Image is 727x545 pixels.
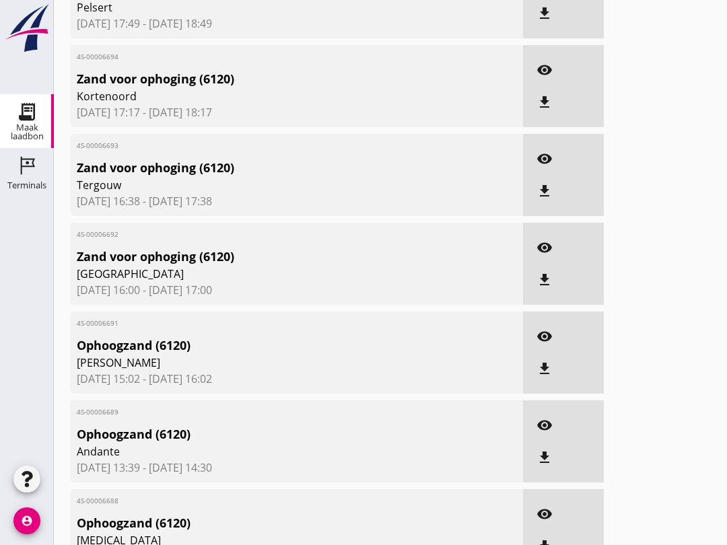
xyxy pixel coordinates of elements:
span: 4S-00006689 [77,407,443,417]
span: [GEOGRAPHIC_DATA] [77,266,443,282]
i: visibility [536,417,553,433]
span: [DATE] 16:00 - [DATE] 17:00 [77,282,516,298]
i: file_download [536,361,553,377]
span: Kortenoord [77,88,443,104]
img: logo-small.a267ee39.svg [3,3,51,53]
span: [DATE] 17:17 - [DATE] 18:17 [77,104,516,120]
span: [DATE] 13:39 - [DATE] 14:30 [77,460,516,476]
div: Terminals [7,181,46,190]
i: visibility [536,506,553,522]
i: visibility [536,62,553,78]
i: file_download [536,94,553,110]
span: Andante [77,443,443,460]
span: 4S-00006693 [77,141,443,151]
span: 4S-00006692 [77,229,443,240]
span: Ophoogzand (6120) [77,336,443,355]
i: file_download [536,5,553,22]
span: [DATE] 17:49 - [DATE] 18:49 [77,15,516,32]
i: account_circle [13,507,40,534]
span: 4S-00006688 [77,496,443,506]
span: Ophoogzand (6120) [77,514,443,532]
span: [DATE] 15:02 - [DATE] 16:02 [77,371,516,387]
i: file_download [536,183,553,199]
i: visibility [536,151,553,167]
i: file_download [536,449,553,466]
i: visibility [536,328,553,344]
span: Zand voor ophoging (6120) [77,159,443,177]
span: Tergouw [77,177,443,193]
span: 4S-00006691 [77,318,443,328]
i: file_download [536,272,553,288]
span: 4S-00006694 [77,52,443,62]
span: Zand voor ophoging (6120) [77,248,443,266]
span: Ophoogzand (6120) [77,425,443,443]
span: [DATE] 16:38 - [DATE] 17:38 [77,193,516,209]
i: visibility [536,240,553,256]
span: Zand voor ophoging (6120) [77,70,443,88]
span: [PERSON_NAME] [77,355,443,371]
